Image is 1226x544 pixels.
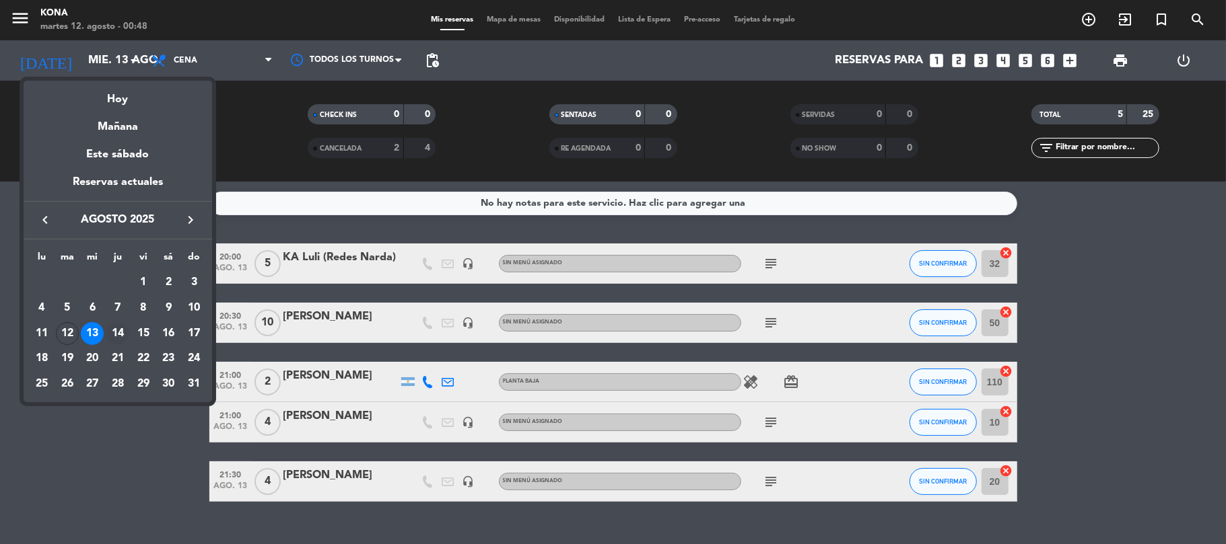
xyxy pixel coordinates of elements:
td: 3 de agosto de 2025 [181,270,207,295]
td: 20 de agosto de 2025 [79,346,105,371]
div: 17 [182,322,205,345]
td: 1 de agosto de 2025 [131,270,156,295]
div: 19 [56,347,79,370]
td: 16 de agosto de 2025 [156,321,182,346]
td: 18 de agosto de 2025 [29,346,55,371]
th: jueves [105,249,131,270]
div: 5 [56,297,79,319]
button: keyboard_arrow_left [33,211,57,229]
td: AGO. [29,270,131,295]
div: Mañana [24,108,212,136]
td: 11 de agosto de 2025 [29,321,55,346]
div: 14 [106,322,129,345]
td: 27 de agosto de 2025 [79,371,105,397]
th: domingo [181,249,207,270]
td: 7 de agosto de 2025 [105,295,131,321]
td: 13 de agosto de 2025 [79,321,105,346]
div: 23 [157,347,180,370]
td: 9 de agosto de 2025 [156,295,182,321]
div: 25 [30,373,53,395]
div: 8 [132,297,155,319]
th: viernes [131,249,156,270]
td: 30 de agosto de 2025 [156,371,182,397]
div: 21 [106,347,129,370]
div: 20 [81,347,104,370]
th: sábado [156,249,182,270]
div: 12 [56,322,79,345]
td: 31 de agosto de 2025 [181,371,207,397]
td: 15 de agosto de 2025 [131,321,156,346]
td: 21 de agosto de 2025 [105,346,131,371]
div: Este sábado [24,136,212,173]
div: 28 [106,373,129,395]
div: 15 [132,322,155,345]
th: martes [55,249,80,270]
td: 29 de agosto de 2025 [131,371,156,397]
button: keyboard_arrow_right [178,211,203,229]
div: 2 [157,271,180,294]
div: 29 [132,373,155,395]
div: 13 [81,322,104,345]
div: 6 [81,297,104,319]
td: 24 de agosto de 2025 [181,346,207,371]
span: agosto 2025 [57,211,178,229]
td: 23 de agosto de 2025 [156,346,182,371]
td: 12 de agosto de 2025 [55,321,80,346]
div: 27 [81,373,104,395]
td: 2 de agosto de 2025 [156,270,182,295]
div: 31 [182,373,205,395]
div: 16 [157,322,180,345]
td: 10 de agosto de 2025 [181,295,207,321]
th: miércoles [79,249,105,270]
td: 17 de agosto de 2025 [181,321,207,346]
div: 10 [182,297,205,319]
div: 7 [106,297,129,319]
td: 4 de agosto de 2025 [29,295,55,321]
td: 6 de agosto de 2025 [79,295,105,321]
i: keyboard_arrow_right [182,212,199,228]
th: lunes [29,249,55,270]
div: 1 [132,271,155,294]
div: 24 [182,347,205,370]
div: 4 [30,297,53,319]
td: 5 de agosto de 2025 [55,295,80,321]
div: 3 [182,271,205,294]
td: 14 de agosto de 2025 [105,321,131,346]
div: 26 [56,373,79,395]
td: 26 de agosto de 2025 [55,371,80,397]
div: 11 [30,322,53,345]
div: Hoy [24,81,212,108]
td: 19 de agosto de 2025 [55,346,80,371]
div: 22 [132,347,155,370]
td: 25 de agosto de 2025 [29,371,55,397]
td: 28 de agosto de 2025 [105,371,131,397]
div: 18 [30,347,53,370]
div: 30 [157,373,180,395]
td: 8 de agosto de 2025 [131,295,156,321]
td: 22 de agosto de 2025 [131,346,156,371]
div: 9 [157,297,180,319]
i: keyboard_arrow_left [37,212,53,228]
div: Reservas actuales [24,173,212,201]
